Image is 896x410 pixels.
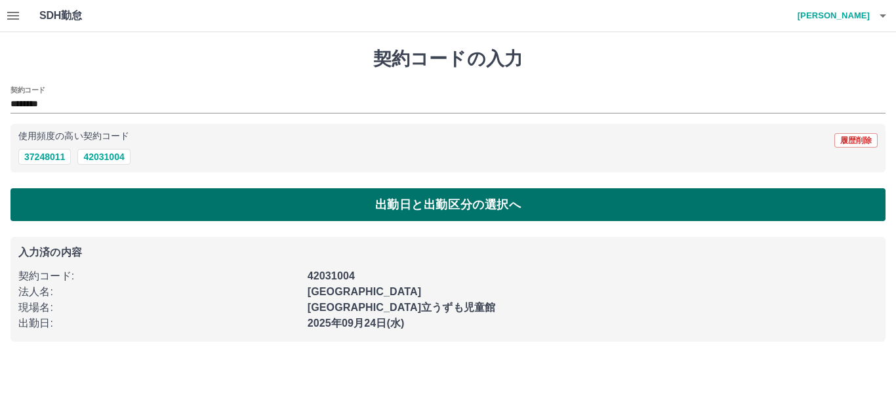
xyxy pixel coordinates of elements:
[18,132,129,141] p: 使用頻度の高い契約コード
[308,302,496,313] b: [GEOGRAPHIC_DATA]立うずも児童館
[10,188,886,221] button: 出勤日と出勤区分の選択へ
[77,149,130,165] button: 42031004
[308,286,422,297] b: [GEOGRAPHIC_DATA]
[18,300,300,316] p: 現場名 :
[18,247,878,258] p: 入力済の内容
[308,318,405,329] b: 2025年09月24日(水)
[18,268,300,284] p: 契約コード :
[18,284,300,300] p: 法人名 :
[18,149,71,165] button: 37248011
[10,85,45,95] h2: 契約コード
[308,270,355,281] b: 42031004
[834,133,878,148] button: 履歴削除
[10,48,886,70] h1: 契約コードの入力
[18,316,300,331] p: 出勤日 :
